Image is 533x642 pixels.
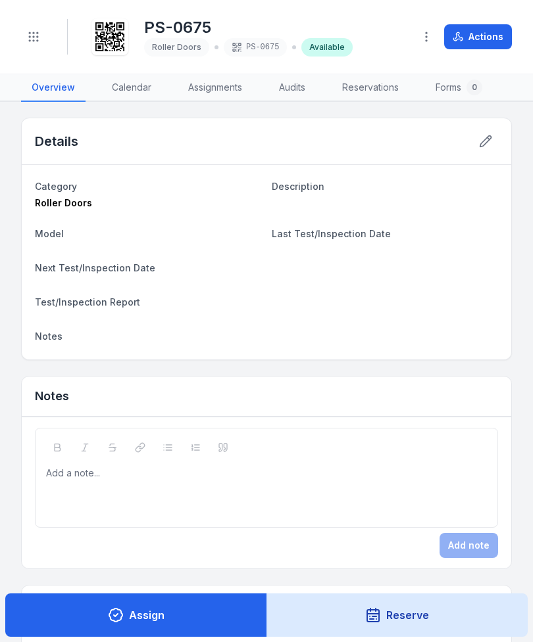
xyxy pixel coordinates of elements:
h1: PS-0675 [144,17,353,38]
button: Assign [5,593,267,637]
span: Roller Doors [35,197,92,208]
button: Reserve [266,593,528,637]
span: Description [272,181,324,192]
span: Last Test/Inspection Date [272,228,391,239]
span: Notes [35,331,63,342]
div: 0 [467,80,482,95]
button: Actions [444,24,512,49]
div: Available [301,38,353,57]
a: Calendar [101,74,162,102]
span: Model [35,228,64,239]
button: Toggle navigation [21,24,46,49]
span: Test/Inspection Report [35,296,140,308]
div: PS-0675 [224,38,287,57]
a: Overview [21,74,86,102]
span: Category [35,181,77,192]
h3: Notes [35,387,69,405]
a: Assignments [178,74,253,102]
a: Reservations [332,74,409,102]
span: Next Test/Inspection Date [35,262,155,273]
a: Audits [268,74,316,102]
h2: Details [35,132,78,150]
span: Roller Doors [152,42,201,52]
a: Forms0 [425,74,493,102]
